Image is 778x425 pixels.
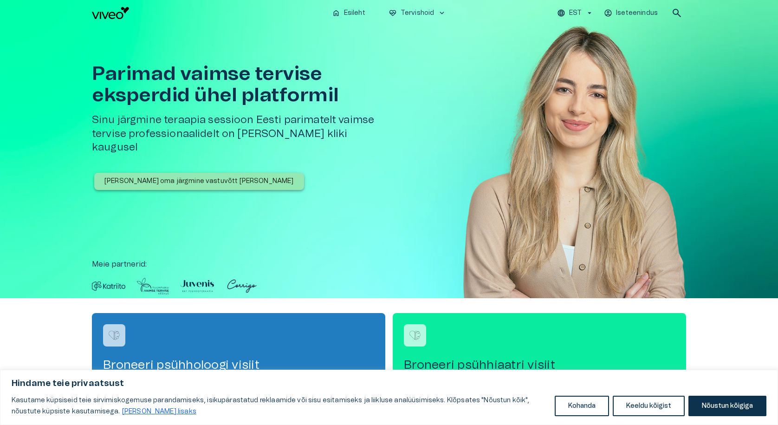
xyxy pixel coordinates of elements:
[344,8,365,18] p: Esileht
[408,328,422,342] img: Broneeri psühhiaatri visiit logo
[389,9,397,17] span: ecg_heart
[332,9,340,17] span: home
[569,8,582,18] p: EST
[92,7,129,19] img: Viveo logo
[401,8,434,18] p: Tervishoid
[668,4,686,22] button: open search modal
[103,358,374,373] h4: Broneeri psühholoogi visiit
[616,8,658,18] p: Iseteenindus
[92,313,385,384] a: Navigate to service booking
[385,7,450,20] button: ecg_heartTervishoidkeyboard_arrow_down
[556,7,595,20] button: EST
[688,396,766,416] button: Nõustun kõigiga
[104,177,294,186] p: [PERSON_NAME] oma järgmine vastuvõtt [PERSON_NAME]
[671,7,682,19] span: search
[92,277,125,295] img: Partner logo
[463,26,686,326] img: Woman smiling
[12,378,766,389] p: Hindame teie privaatsust
[404,358,675,373] h4: Broneeri psühhiaatri visiit
[555,396,609,416] button: Kohanda
[393,313,686,384] a: Navigate to service booking
[12,395,548,417] p: Kasutame küpsiseid teie sirvimiskogemuse parandamiseks, isikupärastatud reklaamide või sisu esita...
[613,396,685,416] button: Keeldu kõigist
[225,277,259,295] img: Partner logo
[94,173,304,190] button: [PERSON_NAME] oma järgmine vastuvõtt [PERSON_NAME]
[438,9,446,17] span: keyboard_arrow_down
[92,63,393,106] h1: Parimad vaimse tervise eksperdid ühel platformil
[136,277,169,295] img: Partner logo
[328,7,370,20] button: homeEsileht
[181,277,214,295] img: Partner logo
[92,113,393,154] h5: Sinu järgmine teraapia sessioon Eesti parimatelt vaimse tervise professionaalidelt on [PERSON_NAM...
[122,408,197,415] a: Loe lisaks
[107,328,121,342] img: Broneeri psühholoogi visiit logo
[92,259,686,270] p: Meie partnerid :
[603,7,660,20] button: Iseteenindus
[92,7,324,19] a: Navigate to homepage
